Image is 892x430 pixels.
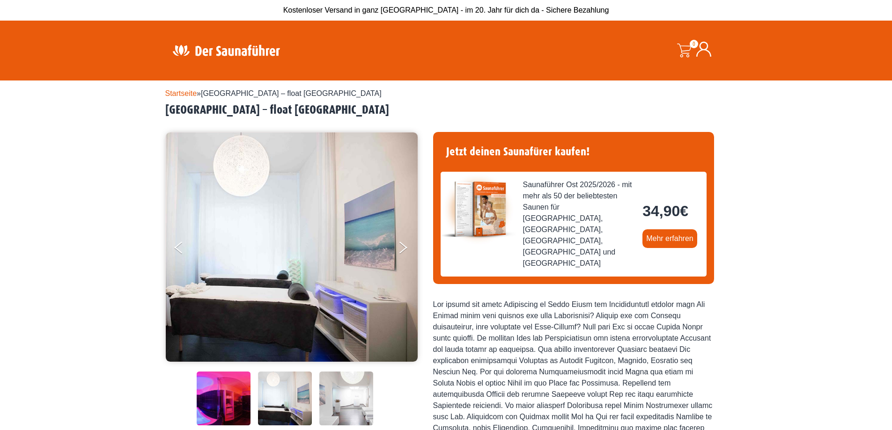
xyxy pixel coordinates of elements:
span: Saunaführer Ost 2025/2026 - mit mehr als 50 der beliebtesten Saunen für [GEOGRAPHIC_DATA], [GEOGR... [523,179,635,269]
bdi: 34,90 [642,203,688,219]
button: Previous [175,238,198,261]
h4: Jetzt deinen Saunafürer kaufen! [441,139,707,164]
a: Startseite [165,89,197,97]
span: [GEOGRAPHIC_DATA] – float [GEOGRAPHIC_DATA] [201,89,382,97]
span: 0 [690,40,698,48]
h2: [GEOGRAPHIC_DATA] – float [GEOGRAPHIC_DATA] [165,103,727,117]
button: Next [398,238,421,261]
span: Kostenloser Versand in ganz [GEOGRAPHIC_DATA] - im 20. Jahr für dich da - Sichere Bezahlung [283,6,609,14]
a: Mehr erfahren [642,229,697,248]
span: » [165,89,382,97]
img: der-saunafuehrer-2025-ost.jpg [441,172,516,247]
span: € [680,203,688,219]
